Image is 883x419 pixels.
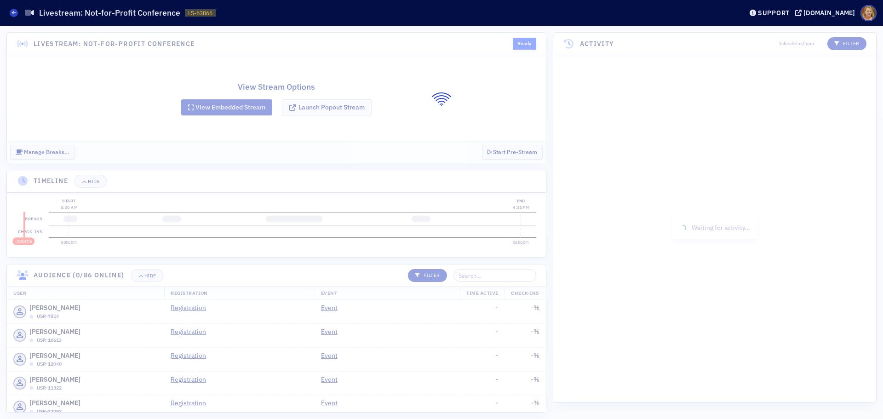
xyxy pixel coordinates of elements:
[39,7,180,18] h1: Livestream: Not-for-Profit Conference
[795,10,858,16] button: [DOMAIN_NAME]
[758,9,790,17] div: Support
[803,9,855,17] div: [DOMAIN_NAME]
[188,9,212,17] span: LS-63066
[860,5,877,21] span: Profile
